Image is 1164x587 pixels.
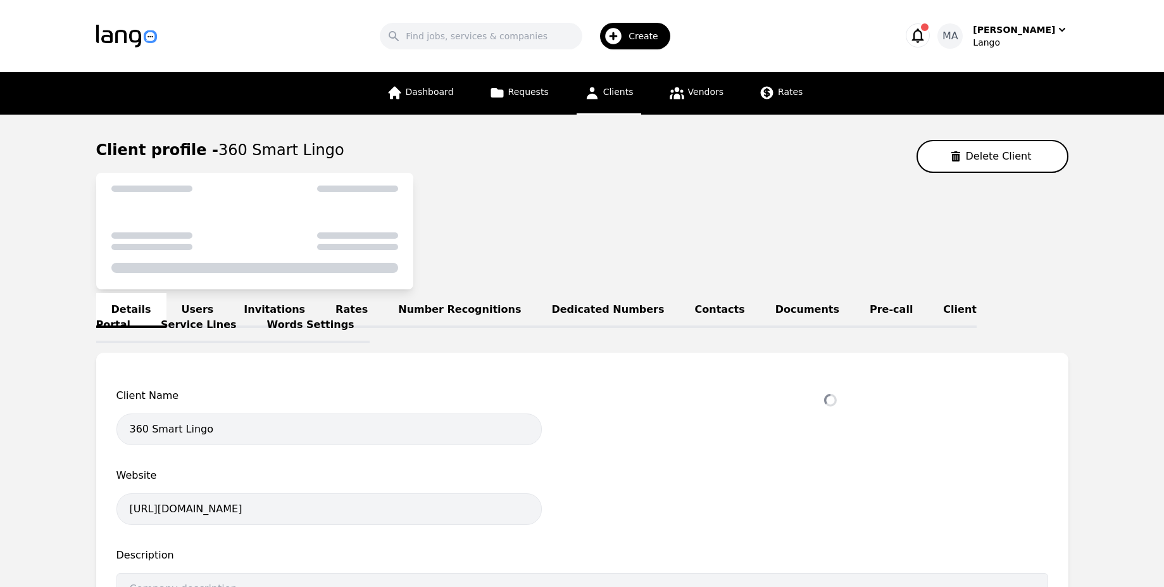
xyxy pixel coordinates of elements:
a: Service Lines [146,308,252,343]
span: Rates [778,87,803,97]
span: Description [116,548,1048,563]
a: Client Portal [96,293,977,343]
img: Logo [96,25,157,47]
a: Vendors [661,72,731,115]
a: Number Recognitions [383,293,536,328]
a: Contacts [680,293,760,328]
span: Requests [508,87,549,97]
button: Delete Client [917,140,1068,173]
span: Website [116,468,542,483]
span: Client Name [116,388,542,403]
span: 360 Smart Lingo [218,141,344,159]
button: MA[PERSON_NAME]Lango [937,23,1068,49]
div: [PERSON_NAME] [973,23,1055,36]
input: Find jobs, services & companies [380,23,582,49]
a: Dashboard [379,72,461,115]
span: Clients [603,87,634,97]
a: Documents [760,293,854,328]
a: Invitations [228,293,320,328]
a: Pre-call [854,293,928,328]
a: Requests [482,72,556,115]
span: MA [942,28,958,44]
a: Words Settings [252,308,370,343]
a: Users [166,293,229,328]
span: Dashboard [406,87,454,97]
a: Rates [751,72,810,115]
h1: Client profile - [96,140,344,160]
input: https://company.com [116,493,542,525]
a: Dedicated Numbers [536,293,679,328]
a: Rates [320,293,383,328]
span: Vendors [688,87,723,97]
a: Clients [577,72,641,115]
input: Client name [116,413,542,445]
span: Create [629,30,667,42]
button: Create [582,18,678,54]
div: Lango [973,36,1068,49]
